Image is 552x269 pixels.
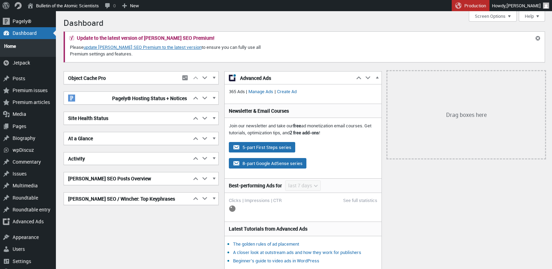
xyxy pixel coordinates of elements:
[83,44,202,50] a: update [PERSON_NAME] SEO Premium to the latest version
[64,172,191,185] h2: [PERSON_NAME] SEO Posts Overview
[229,182,282,189] h3: Best-performing Ads for
[64,193,191,205] h2: [PERSON_NAME] SEO / Wincher: Top Keyphrases
[276,88,298,95] a: Create Ad
[229,122,377,136] p: Join our newsletter and take our ad monetization email courses. Get tutorials, optimization tips,...
[247,88,275,95] a: Manage Ads
[290,129,319,136] strong: 2 free add-ons
[64,132,191,145] h2: At a Glance
[64,92,191,104] h2: Pagely® Hosting Status + Notices
[469,11,517,22] button: Screen Options
[64,112,191,125] h2: Site Health Status
[64,15,545,30] h1: Dashboard
[229,225,377,232] h3: Latest Tutorials from Advanced Ads
[240,75,350,82] span: Advanced Ads
[233,257,319,264] a: Beginner’s guide to video ads in WordPress
[229,88,377,95] p: 365 Ads | |
[519,11,545,22] button: Help
[229,142,295,152] button: 5-part First Steps series
[229,158,306,169] button: 8-part Google AdSense series
[233,249,361,255] a: A closer look at outstream ads and how they work for publishers
[69,43,280,58] p: Please to ensure you can fully use all Premium settings and features.
[77,36,215,40] h2: Update to the latest version of [PERSON_NAME] SEO Premium!
[233,241,299,247] a: The golden rules of ad placement
[64,152,191,165] h2: Activity
[293,122,301,129] strong: free
[507,2,541,9] span: [PERSON_NAME]
[229,107,377,114] h3: Newsletter & Email Courses
[229,205,236,212] img: loading
[64,72,179,84] h2: Object Cache Pro
[68,95,75,102] img: pagely-w-on-b20x20.png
